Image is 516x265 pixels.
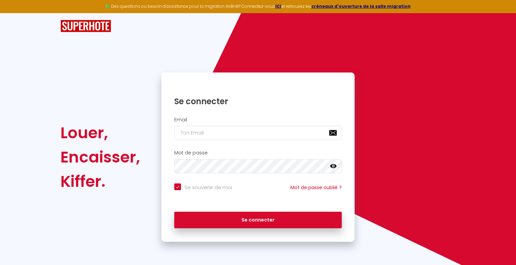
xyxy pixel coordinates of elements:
a: ICI [275,3,281,9]
a: Mot de passe oublié ? [290,184,342,191]
input: Ton Email [174,126,342,140]
a: créneaux d'ouverture de la salle migration [311,3,411,9]
h2: Email [174,117,342,123]
img: SuperHote logo [60,20,111,32]
div: Encaisser, [60,145,140,169]
div: Kiffer. [60,169,140,194]
h1: Se connecter [174,96,342,107]
div: Louer, [60,121,140,145]
h2: Mot de passe [174,150,342,156]
button: Se connecter [174,212,342,229]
